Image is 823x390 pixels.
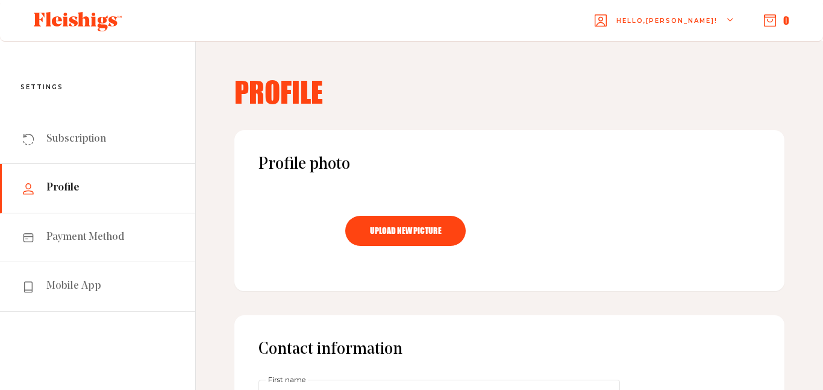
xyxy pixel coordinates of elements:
label: First name [266,373,308,386]
span: Profile photo [258,154,760,175]
span: Payment Method [46,230,125,245]
button: 0 [764,14,789,27]
span: Mobile App [46,279,101,294]
span: Subscription [46,132,106,146]
span: Contact information [258,341,402,358]
span: Profile [46,181,80,195]
h4: Profile [234,77,784,106]
img: Profile [258,195,331,267]
span: Hello, [PERSON_NAME] ! [616,16,718,45]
